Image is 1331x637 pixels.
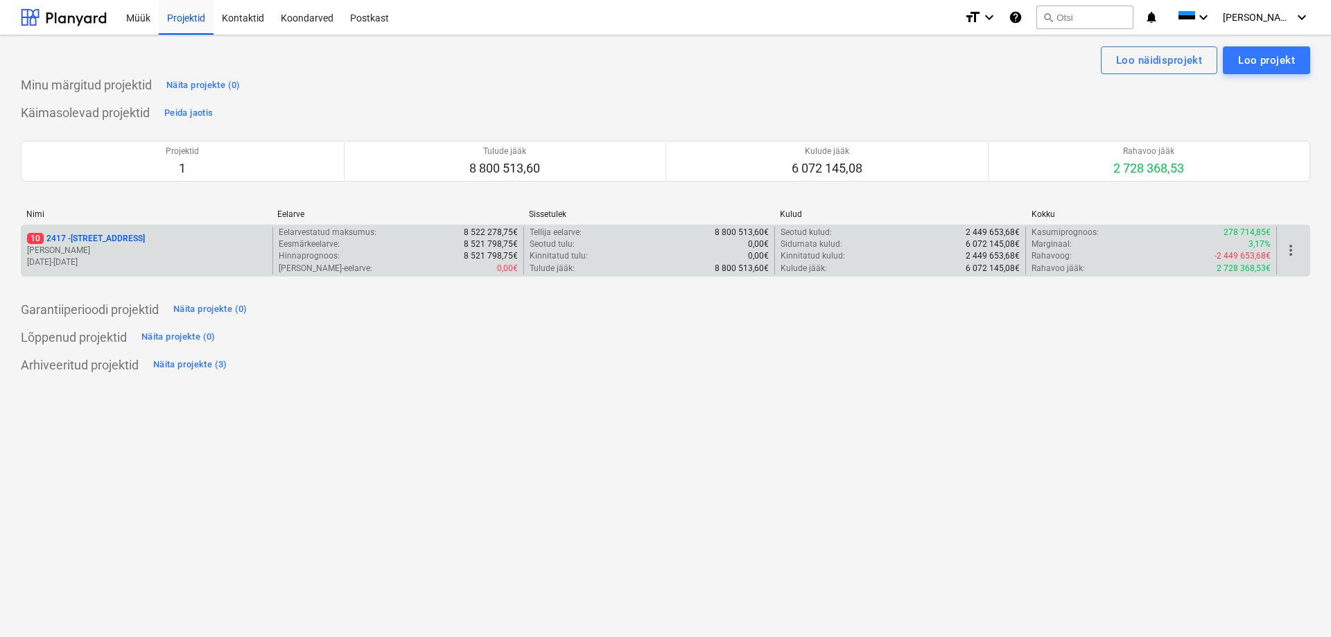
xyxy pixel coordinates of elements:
[173,302,247,317] div: Näita projekte (0)
[966,263,1020,274] p: 6 072 145,08€
[1217,263,1271,274] p: 2 728 368,53€
[966,227,1020,238] p: 2 449 653,68€
[1145,9,1158,26] i: notifications
[164,105,213,121] div: Peida jaotis
[163,74,244,96] button: Näita projekte (0)
[1238,51,1295,69] div: Loo projekt
[277,209,517,219] div: Eelarve
[21,302,159,318] p: Garantiiperioodi projektid
[964,9,981,26] i: format_size
[1032,209,1271,219] div: Kokku
[27,233,267,268] div: 102417 -[STREET_ADDRESS][PERSON_NAME][DATE]-[DATE]
[530,227,582,238] p: Tellija eelarve :
[530,238,575,250] p: Seotud tulu :
[1116,51,1202,69] div: Loo näidisprojekt
[780,209,1020,219] div: Kulud
[464,227,518,238] p: 8 522 278,75€
[21,105,150,121] p: Käimasolevad projektid
[141,329,216,345] div: Näita projekte (0)
[138,326,219,349] button: Näita projekte (0)
[792,160,862,177] p: 6 072 145,08
[966,238,1020,250] p: 6 072 145,08€
[1294,9,1310,26] i: keyboard_arrow_down
[1032,263,1085,274] p: Rahavoo jääk :
[781,263,827,274] p: Kulude jääk :
[792,146,862,157] p: Kulude jääk
[27,256,267,268] p: [DATE] - [DATE]
[469,146,540,157] p: Tulude jääk
[27,233,145,245] p: 2417 - [STREET_ADDRESS]
[1262,570,1331,637] iframe: Chat Widget
[279,227,376,238] p: Eelarvestatud maksumus :
[21,357,139,374] p: Arhiveeritud projektid
[1032,250,1072,262] p: Rahavoog :
[497,263,518,274] p: 0,00€
[1223,46,1310,74] button: Loo projekt
[1195,9,1212,26] i: keyboard_arrow_down
[166,146,199,157] p: Projektid
[1036,6,1133,29] button: Otsi
[153,357,227,373] div: Näita projekte (3)
[166,78,241,94] div: Näita projekte (0)
[781,227,832,238] p: Seotud kulud :
[748,250,769,262] p: 0,00€
[1215,250,1271,262] p: -2 449 653,68€
[1282,242,1299,259] span: more_vert
[279,263,372,274] p: [PERSON_NAME]-eelarve :
[170,299,251,321] button: Näita projekte (0)
[161,102,216,124] button: Peida jaotis
[1113,160,1184,177] p: 2 728 368,53
[529,209,769,219] div: Sissetulek
[1043,12,1054,23] span: search
[1032,227,1099,238] p: Kasumiprognoos :
[781,238,842,250] p: Sidumata kulud :
[150,354,231,376] button: Näita projekte (3)
[1032,238,1072,250] p: Marginaal :
[469,160,540,177] p: 8 800 513,60
[27,233,44,244] span: 10
[1009,9,1023,26] i: Abikeskus
[981,9,998,26] i: keyboard_arrow_down
[1113,146,1184,157] p: Rahavoo jääk
[1224,227,1271,238] p: 278 714,85€
[1101,46,1217,74] button: Loo näidisprojekt
[166,160,199,177] p: 1
[1223,12,1292,23] span: [PERSON_NAME]
[279,250,340,262] p: Hinnaprognoos :
[464,250,518,262] p: 8 521 798,75€
[464,238,518,250] p: 8 521 798,75€
[26,209,266,219] div: Nimi
[279,238,340,250] p: Eesmärkeelarve :
[530,250,588,262] p: Kinnitatud tulu :
[966,250,1020,262] p: 2 449 653,68€
[781,250,845,262] p: Kinnitatud kulud :
[748,238,769,250] p: 0,00€
[27,245,267,256] p: [PERSON_NAME]
[21,329,127,346] p: Lõppenud projektid
[715,263,769,274] p: 8 800 513,60€
[715,227,769,238] p: 8 800 513,60€
[21,77,152,94] p: Minu märgitud projektid
[1249,238,1271,250] p: 3,17%
[530,263,575,274] p: Tulude jääk :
